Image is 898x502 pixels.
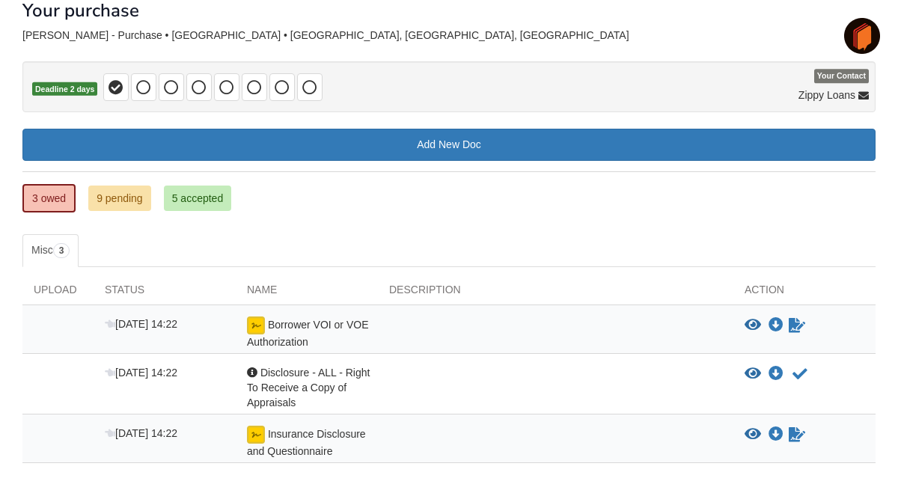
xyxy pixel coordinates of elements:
span: [DATE] 14:22 [105,427,177,439]
div: Status [94,282,236,304]
button: View Disclosure - ALL - Right To Receive a Copy of Appraisals [745,367,761,382]
div: Upload [22,282,94,304]
span: 3 [53,243,70,258]
a: Download Disclosure - ALL - Right To Receive a Copy of Appraisals [769,368,784,380]
a: Misc [22,234,79,267]
span: Your Contact [814,70,869,84]
div: Description [378,282,733,304]
span: [DATE] 14:22 [105,318,177,330]
img: Ready for you to esign [247,426,265,444]
div: Action [733,282,876,304]
a: 3 owed [22,184,76,212]
button: Acknowledge receipt of document [791,365,809,383]
span: Deadline 2 days [32,82,97,97]
button: View Borrower VOI or VOE Authorization [745,318,761,333]
h1: Your purchase [22,1,139,20]
a: Sign Form [787,426,807,444]
span: Zippy Loans [798,88,855,102]
div: Name [236,282,378,304]
span: [DATE] 14:22 [105,367,177,379]
a: Download Insurance Disclosure and Questionnaire [769,429,784,441]
button: View Insurance Disclosure and Questionnaire [745,427,761,442]
a: Add New Doc [22,129,876,161]
img: Ready for you to esign [247,316,265,334]
a: 9 pending [88,186,151,211]
a: Sign Form [787,316,807,334]
div: [PERSON_NAME] - Purchase • [GEOGRAPHIC_DATA] • [GEOGRAPHIC_DATA], [GEOGRAPHIC_DATA], [GEOGRAPHIC_... [22,29,876,42]
a: 5 accepted [164,186,232,211]
span: Borrower VOI or VOE Authorization [247,319,368,348]
span: Disclosure - ALL - Right To Receive a Copy of Appraisals [247,367,370,408]
a: Download Borrower VOI or VOE Authorization [769,319,784,331]
span: Insurance Disclosure and Questionnaire [247,428,366,457]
